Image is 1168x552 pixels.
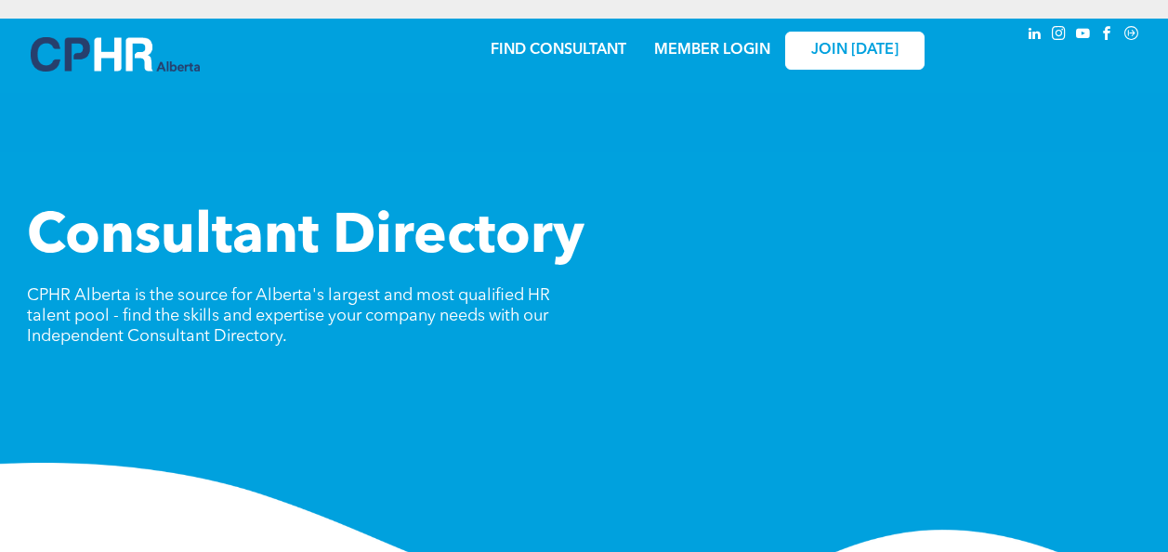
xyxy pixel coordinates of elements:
a: FIND CONSULTANT [491,43,626,58]
span: Consultant Directory [27,210,584,266]
a: JOIN [DATE] [785,32,925,70]
a: MEMBER LOGIN [654,43,770,58]
a: Social network [1122,23,1142,48]
a: facebook [1097,23,1118,48]
a: instagram [1049,23,1070,48]
span: CPHR Alberta is the source for Alberta's largest and most qualified HR talent pool - find the ski... [27,287,550,345]
a: youtube [1073,23,1094,48]
span: JOIN [DATE] [811,42,899,59]
a: linkedin [1025,23,1045,48]
img: A blue and white logo for cp alberta [31,37,200,72]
